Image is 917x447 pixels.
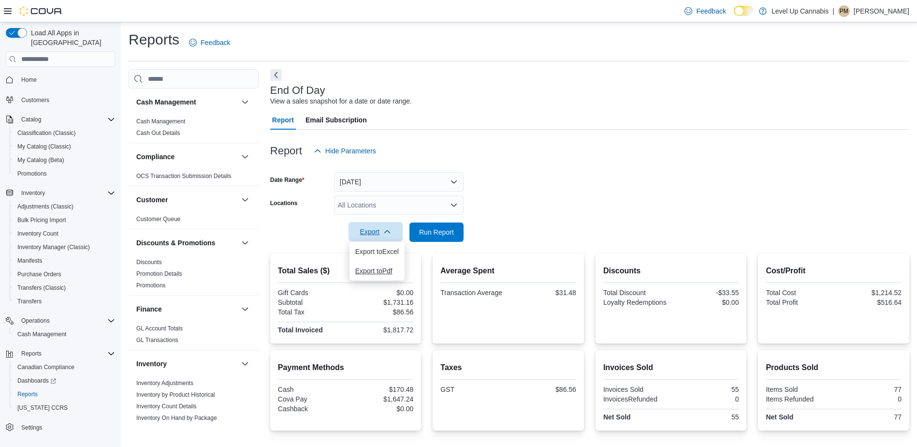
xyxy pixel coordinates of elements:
[136,391,215,399] span: Inventory by Product Historical
[854,5,909,17] p: [PERSON_NAME]
[10,374,119,387] a: Dashboards
[14,228,62,239] a: Inventory Count
[349,222,403,241] button: Export
[14,154,115,166] span: My Catalog (Beta)
[510,386,576,393] div: $86.56
[766,298,831,306] div: Total Profit
[14,402,72,414] a: [US_STATE] CCRS
[840,5,848,17] span: PM
[129,323,259,350] div: Finance
[136,336,178,344] span: GL Transactions
[349,261,405,281] button: Export toPdf
[2,113,119,126] button: Catalog
[14,402,115,414] span: Washington CCRS
[239,151,251,163] button: Compliance
[278,298,344,306] div: Subtotal
[17,74,41,86] a: Home
[129,256,259,295] div: Discounts & Promotions
[17,156,64,164] span: My Catalog (Beta)
[17,216,66,224] span: Bulk Pricing Import
[17,187,49,199] button: Inventory
[17,390,38,398] span: Reports
[14,228,115,239] span: Inventory Count
[136,173,232,179] a: OCS Transaction Submission Details
[10,387,119,401] button: Reports
[136,259,162,266] a: Discounts
[27,28,115,47] span: Load All Apps in [GEOGRAPHIC_DATA]
[348,308,413,316] div: $86.56
[2,186,119,200] button: Inventory
[2,92,119,106] button: Customers
[734,6,754,16] input: Dark Mode
[836,386,902,393] div: 77
[17,422,46,433] a: Settings
[272,110,294,130] span: Report
[14,127,115,139] span: Classification (Classic)
[310,141,380,161] button: Hide Parameters
[14,241,115,253] span: Inventory Manager (Classic)
[136,152,237,162] button: Compliance
[17,284,66,292] span: Transfers (Classic)
[136,130,180,136] a: Cash Out Details
[14,328,115,340] span: Cash Management
[14,328,70,340] a: Cash Management
[17,74,115,86] span: Home
[270,145,302,157] h3: Report
[136,359,167,369] h3: Inventory
[136,304,162,314] h3: Finance
[14,375,115,387] span: Dashboards
[10,153,119,167] button: My Catalog (Beta)
[10,360,119,374] button: Canadian Compliance
[278,289,344,297] div: Gift Cards
[136,195,237,205] button: Customer
[14,214,115,226] span: Bulk Pricing Import
[766,413,793,421] strong: Net Sold
[14,214,70,226] a: Bulk Pricing Import
[766,265,902,277] h2: Cost/Profit
[278,395,344,403] div: Cova Pay
[14,388,42,400] a: Reports
[17,257,42,265] span: Manifests
[17,421,115,433] span: Settings
[239,358,251,370] button: Inventory
[129,213,259,229] div: Customer
[440,386,506,393] div: GST
[334,172,464,192] button: [DATE]
[129,30,179,49] h1: Reports
[14,241,94,253] a: Inventory Manager (Classic)
[14,296,115,307] span: Transfers
[136,195,168,205] h3: Customer
[603,362,739,373] h2: Invoices Sold
[136,97,196,107] h3: Cash Management
[136,118,185,125] a: Cash Management
[14,201,115,212] span: Adjustments (Classic)
[17,330,66,338] span: Cash Management
[21,76,37,84] span: Home
[17,203,73,210] span: Adjustments (Classic)
[136,325,183,332] span: GL Account Totals
[14,127,80,139] a: Classification (Classic)
[17,170,47,178] span: Promotions
[14,282,115,294] span: Transfers (Classic)
[10,240,119,254] button: Inventory Manager (Classic)
[673,298,739,306] div: $0.00
[766,289,831,297] div: Total Cost
[136,415,217,421] a: Inventory On Hand by Package
[836,413,902,421] div: 77
[10,167,119,180] button: Promotions
[603,395,669,403] div: InvoicesRefunded
[673,289,739,297] div: -$33.55
[136,391,215,398] a: Inventory by Product Historical
[681,1,729,21] a: Feedback
[136,97,237,107] button: Cash Management
[21,96,49,104] span: Customers
[270,85,325,96] h3: End Of Day
[17,114,45,125] button: Catalog
[278,326,323,334] strong: Total Invoiced
[10,213,119,227] button: Bulk Pricing Import
[270,96,412,106] div: View a sales snapshot for a date or date range.
[136,403,197,410] a: Inventory Count Details
[278,362,414,373] h2: Payment Methods
[17,377,56,385] span: Dashboards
